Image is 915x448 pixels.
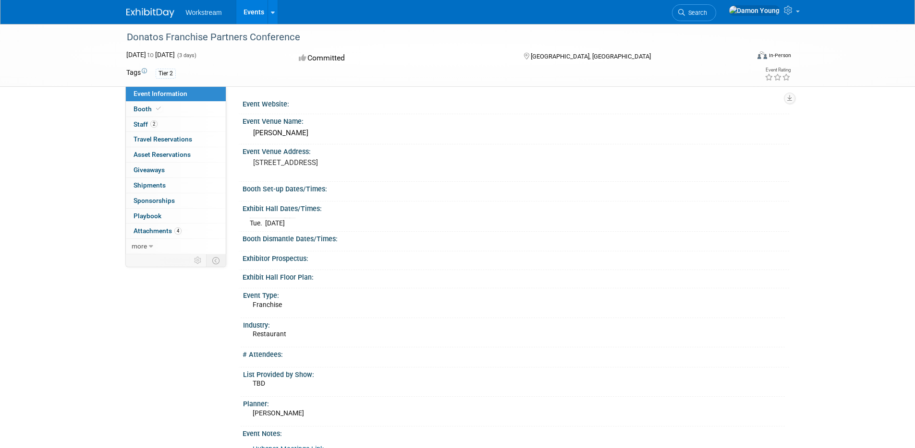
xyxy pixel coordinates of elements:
[693,50,792,64] div: Event Format
[126,8,174,18] img: ExhibitDay
[253,301,282,308] span: Franchise
[250,126,782,141] div: [PERSON_NAME]
[132,242,147,250] span: more
[250,218,265,228] td: Tue.
[134,135,192,143] span: Travel Reservations
[134,197,175,204] span: Sponsorships
[729,5,780,16] img: Damon Young
[243,347,789,359] div: # Attendees:
[186,9,222,16] span: Workstream
[126,193,226,208] a: Sponsorships
[243,270,789,282] div: Exhibit Hall Floor Plan:
[156,69,176,79] div: Tier 2
[126,209,226,224] a: Playbook
[243,144,789,156] div: Event Venue Address:
[126,102,226,117] a: Booth
[206,254,226,267] td: Toggle Event Tabs
[243,367,785,379] div: List Provided by Show:
[253,379,265,387] span: TBD
[126,163,226,177] a: Giveaways
[243,318,785,330] div: Industry:
[176,52,196,59] span: (3 days)
[174,227,182,235] span: 4
[126,51,175,59] span: [DATE] [DATE]
[134,227,182,235] span: Attachments
[126,132,226,147] a: Travel Reservations
[765,68,791,72] div: Event Rating
[243,426,789,438] div: Event Notes:
[531,53,651,60] span: [GEOGRAPHIC_DATA], [GEOGRAPHIC_DATA]
[126,86,226,101] a: Event Information
[134,212,161,220] span: Playbook
[243,288,785,300] div: Event Type:
[126,178,226,193] a: Shipments
[126,117,226,132] a: Staff2
[243,97,789,109] div: Event Website:
[685,9,707,16] span: Search
[134,120,158,128] span: Staff
[243,397,785,409] div: Planner:
[150,120,158,128] span: 2
[134,105,163,113] span: Booth
[123,29,735,46] div: Donatos Franchise Partners Conference
[126,68,147,79] td: Tags
[757,51,767,59] img: Format-Inperson.png
[126,224,226,238] a: Attachments4
[265,218,285,228] td: [DATE]
[253,409,304,417] span: [PERSON_NAME]
[126,239,226,254] a: more
[243,232,789,244] div: Booth Dismantle Dates/Times:
[243,201,789,213] div: Exhibit Hall Dates/Times:
[672,4,716,21] a: Search
[190,254,207,267] td: Personalize Event Tab Strip
[156,106,161,111] i: Booth reservation complete
[243,251,789,263] div: Exhibitor Prospectus:
[253,158,460,167] pre: [STREET_ADDRESS]
[243,182,789,194] div: Booth Set-up Dates/Times:
[134,90,187,97] span: Event Information
[134,166,165,174] span: Giveaways
[126,147,226,162] a: Asset Reservations
[769,52,791,59] div: In-Person
[134,181,166,189] span: Shipments
[253,330,286,338] span: Restaurant
[146,51,155,59] span: to
[134,151,191,158] span: Asset Reservations
[296,50,508,67] div: Committed
[243,114,789,126] div: Event Venue Name:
